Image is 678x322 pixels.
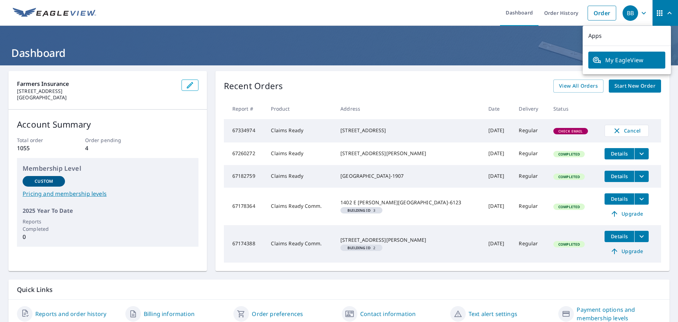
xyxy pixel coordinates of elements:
[17,285,661,294] p: Quick Links
[513,119,548,142] td: Regular
[513,142,548,165] td: Regular
[554,242,584,247] span: Completed
[609,173,630,180] span: Details
[513,98,548,119] th: Delivery
[23,233,65,241] p: 0
[265,188,335,225] td: Claims Ready Comm.
[265,165,335,188] td: Claims Ready
[265,98,335,119] th: Product
[554,174,584,179] span: Completed
[265,119,335,142] td: Claims Ready
[85,136,130,144] p: Order pending
[634,148,649,159] button: filesDropdownBtn-67260272
[23,189,193,198] a: Pricing and membership levels
[340,150,477,157] div: [STREET_ADDRESS][PERSON_NAME]
[35,178,53,185] p: Custom
[614,82,655,90] span: Start New Order
[340,199,477,206] div: 1402 E [PERSON_NAME][GEOGRAPHIC_DATA]-6123
[605,193,634,205] button: detailsBtn-67178364
[265,142,335,165] td: Claims Ready
[17,94,176,101] p: [GEOGRAPHIC_DATA]
[588,6,616,21] a: Order
[13,8,96,18] img: EV Logo
[483,98,513,119] th: Date
[609,233,630,240] span: Details
[609,150,630,157] span: Details
[144,310,195,318] a: Billing information
[634,193,649,205] button: filesDropdownBtn-67178364
[554,129,587,134] span: Check Email
[483,119,513,142] td: [DATE]
[347,246,370,250] em: Building ID
[17,118,198,131] p: Account Summary
[623,5,638,21] div: BB
[224,188,266,225] td: 67178364
[559,82,598,90] span: View All Orders
[593,56,661,64] span: My EagleView
[483,188,513,225] td: [DATE]
[605,125,649,137] button: Cancel
[224,119,266,142] td: 67334974
[23,164,193,173] p: Membership Level
[605,231,634,242] button: detailsBtn-67174388
[23,206,193,215] p: 2025 Year To Date
[634,171,649,182] button: filesDropdownBtn-67182759
[513,225,548,263] td: Regular
[224,225,266,263] td: 67174388
[554,152,584,157] span: Completed
[360,310,416,318] a: Contact information
[605,171,634,182] button: detailsBtn-67182759
[554,204,584,209] span: Completed
[224,165,266,188] td: 67182759
[224,98,266,119] th: Report #
[634,231,649,242] button: filesDropdownBtn-67174388
[605,246,649,257] a: Upgrade
[609,247,644,256] span: Upgrade
[483,142,513,165] td: [DATE]
[35,310,106,318] a: Reports and order history
[252,310,303,318] a: Order preferences
[583,26,671,46] p: Apps
[85,144,130,152] p: 4
[17,88,176,94] p: [STREET_ADDRESS]
[513,165,548,188] td: Regular
[340,172,477,180] div: [GEOGRAPHIC_DATA]-1907
[605,148,634,159] button: detailsBtn-67260272
[483,225,513,263] td: [DATE]
[8,46,670,60] h1: Dashboard
[609,210,644,218] span: Upgrade
[513,188,548,225] td: Regular
[609,195,630,202] span: Details
[343,246,380,250] span: 2
[224,80,283,93] p: Recent Orders
[265,225,335,263] td: Claims Ready Comm.
[548,98,599,119] th: Status
[553,80,603,93] a: View All Orders
[343,209,380,212] span: 3
[605,208,649,219] a: Upgrade
[335,98,483,119] th: Address
[469,310,517,318] a: Text alert settings
[340,127,477,134] div: [STREET_ADDRESS]
[340,236,477,244] div: [STREET_ADDRESS][PERSON_NAME]
[483,165,513,188] td: [DATE]
[609,80,661,93] a: Start New Order
[224,142,266,165] td: 67260272
[588,52,665,69] a: My EagleView
[17,144,62,152] p: 1055
[612,127,641,135] span: Cancel
[17,136,62,144] p: Total order
[23,218,65,233] p: Reports Completed
[347,209,370,212] em: Building ID
[17,80,176,88] p: Farmers Insurance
